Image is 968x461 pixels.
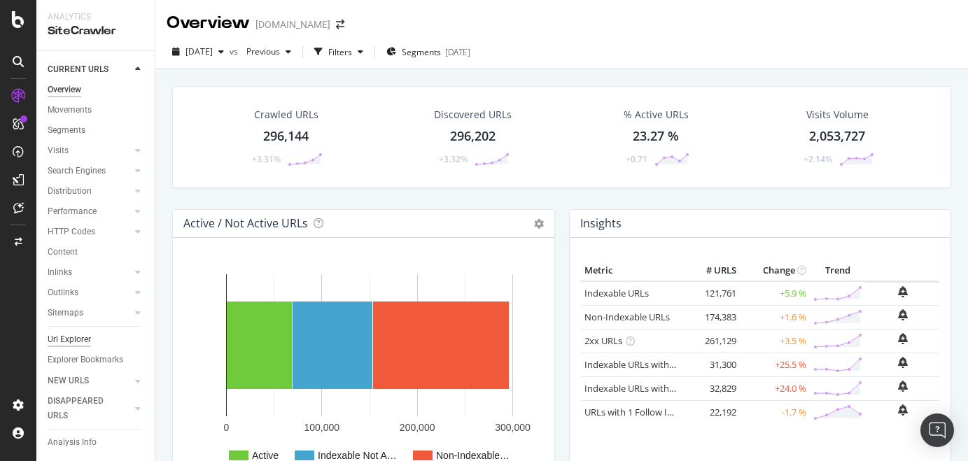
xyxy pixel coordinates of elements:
div: +0.71 [626,153,647,165]
div: 296,202 [450,127,496,146]
div: Analytics [48,11,143,23]
div: [DATE] [445,46,470,58]
div: Url Explorer [48,332,91,347]
div: Open Intercom Messenger [920,413,954,447]
th: Metric [581,260,684,281]
a: Explorer Bookmarks [48,353,145,367]
a: Outlinks [48,285,131,300]
div: [DOMAIN_NAME] [255,17,330,31]
text: 300,000 [495,422,531,433]
button: [DATE] [167,41,230,63]
div: Search Engines [48,164,106,178]
td: 31,300 [684,353,740,376]
span: Previous [241,45,280,57]
div: Segments [48,123,85,138]
div: Crawled URLs [254,108,318,122]
td: 32,829 [684,376,740,400]
span: 2025 Aug. 16th [185,45,213,57]
td: +24.0 % [740,376,810,400]
i: Options [534,219,544,229]
a: CURRENT URLS [48,62,131,77]
div: Filters [328,46,352,58]
div: Performance [48,204,97,219]
text: 0 [224,422,230,433]
div: bell-plus [898,357,908,368]
a: Segments [48,123,145,138]
div: 296,144 [263,127,309,146]
a: Non-Indexable URLs [584,311,670,323]
a: Distribution [48,184,131,199]
div: Visits Volume [806,108,869,122]
div: bell-plus [898,333,908,344]
div: Sitemaps [48,306,83,320]
span: vs [230,45,241,57]
div: Visits [48,143,69,158]
h4: Active / Not Active URLs [183,214,308,233]
text: 200,000 [400,422,435,433]
a: Movements [48,103,145,118]
a: URLs with 1 Follow Inlink [584,406,687,418]
div: +3.32% [439,153,468,165]
a: Indexable URLs [584,287,649,299]
a: Search Engines [48,164,131,178]
text: Active [252,450,279,461]
td: +25.5 % [740,353,810,376]
span: Segments [402,46,441,58]
td: 22,192 [684,400,740,424]
div: Analysis Info [48,435,97,450]
div: bell-plus [898,381,908,392]
td: 121,761 [684,281,740,306]
a: Inlinks [48,265,131,280]
div: arrow-right-arrow-left [336,20,344,29]
td: +5.9 % [740,281,810,306]
a: NEW URLS [48,374,131,388]
div: HTTP Codes [48,225,95,239]
text: Non-Indexable… [436,450,510,461]
div: NEW URLS [48,374,89,388]
th: Change [740,260,810,281]
td: 174,383 [684,305,740,329]
td: +3.5 % [740,329,810,353]
div: SiteCrawler [48,23,143,39]
a: Visits [48,143,131,158]
a: DISAPPEARED URLS [48,394,131,423]
th: # URLS [684,260,740,281]
a: 2xx URLs [584,334,622,347]
td: +1.6 % [740,305,810,329]
div: Distribution [48,184,92,199]
div: Overview [167,11,250,35]
td: -1.7 % [740,400,810,424]
div: Movements [48,103,92,118]
h4: Insights [580,214,622,233]
div: bell-plus [898,309,908,320]
div: 23.27 % [633,127,679,146]
a: Content [48,245,145,260]
th: Trend [810,260,866,281]
div: DISAPPEARED URLS [48,394,118,423]
a: Indexable URLs with Bad Description [584,382,737,395]
div: bell-plus [898,286,908,297]
div: Discovered URLs [434,108,512,122]
div: CURRENT URLS [48,62,108,77]
a: Url Explorer [48,332,145,347]
a: Indexable URLs with Bad H1 [584,358,701,371]
text: Indexable Not A… [318,450,397,461]
button: Segments[DATE] [381,41,476,63]
div: Outlinks [48,285,78,300]
a: Sitemaps [48,306,131,320]
div: Inlinks [48,265,72,280]
div: 2,053,727 [809,127,865,146]
div: bell-plus [898,404,908,416]
div: Overview [48,83,81,97]
a: Performance [48,204,131,219]
a: Analysis Info [48,435,145,450]
text: 100,000 [304,422,340,433]
div: Explorer Bookmarks [48,353,123,367]
td: 261,129 [684,329,740,353]
div: % Active URLs [624,108,689,122]
button: Filters [309,41,369,63]
div: +3.31% [252,153,281,165]
a: Overview [48,83,145,97]
button: Previous [241,41,297,63]
div: +2.14% [804,153,832,165]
